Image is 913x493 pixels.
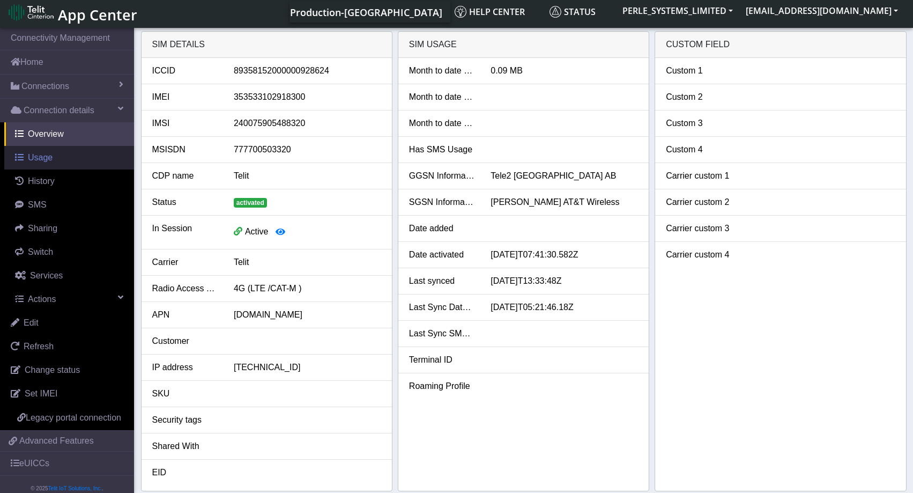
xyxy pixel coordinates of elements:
[144,387,226,400] div: SKU
[226,256,389,269] div: Telit
[144,466,226,479] div: EID
[658,143,739,156] div: Custom 4
[28,200,47,209] span: SMS
[26,413,121,422] span: Legacy portal connection
[483,248,646,261] div: [DATE]T07:41:30.582Z
[4,240,134,264] a: Switch
[4,146,134,170] a: Usage
[401,275,483,288] div: Last synced
[658,91,739,104] div: Custom 2
[401,301,483,314] div: Last Sync Data Usage
[4,122,134,146] a: Overview
[483,301,646,314] div: [DATE]T05:21:46.18Z
[144,170,226,182] div: CDP name
[226,117,389,130] div: 240075905488320
[550,6,561,18] img: status.svg
[4,288,134,311] a: Actions
[290,1,442,23] a: Your current platform instance
[401,354,483,366] div: Terminal ID
[483,170,646,182] div: Tele2 [GEOGRAPHIC_DATA] AB
[269,222,292,242] button: View session details
[28,295,56,304] span: Actions
[226,143,389,156] div: 777700503320
[234,198,267,208] span: activated
[226,91,389,104] div: 353533102918300
[401,143,483,156] div: Has SMS Usage
[658,117,739,130] div: Custom 3
[4,193,134,217] a: SMS
[401,380,483,393] div: Roaming Profile
[401,222,483,235] div: Date added
[144,196,226,209] div: Status
[658,248,739,261] div: Carrier custom 4
[4,217,134,240] a: Sharing
[28,129,64,138] span: Overview
[144,440,226,453] div: Shared With
[144,91,226,104] div: IMEI
[144,143,226,156] div: MSISDN
[483,64,646,77] div: 0.09 MB
[144,414,226,426] div: Security tags
[144,361,226,374] div: IP address
[401,196,483,209] div: SGSN Information
[9,4,54,21] img: logo-telit-cinterion-gw-new.png
[483,275,646,288] div: [DATE]T13:33:48Z
[483,196,646,209] div: [PERSON_NAME] AT&T Wireless
[24,342,54,351] span: Refresh
[245,227,269,236] span: Active
[144,64,226,77] div: ICCID
[655,32,905,58] div: Custom field
[144,222,226,242] div: In Session
[455,6,466,18] img: knowledge.svg
[30,271,63,280] span: Services
[21,80,69,93] span: Connections
[144,256,226,269] div: Carrier
[401,170,483,182] div: GGSN Information
[142,32,392,58] div: SIM details
[226,361,389,374] div: [TECHNICAL_ID]
[25,365,80,374] span: Change status
[226,170,389,182] div: Telit
[290,6,442,19] span: Production-[GEOGRAPHIC_DATA]
[450,1,545,23] a: Help center
[19,435,94,447] span: Advanced Features
[401,117,483,130] div: Month to date voice
[144,282,226,295] div: Radio Access Tech
[658,196,739,209] div: Carrier custom 2
[401,91,483,104] div: Month to date SMS
[48,485,102,491] a: Telit IoT Solutions, Inc.
[658,170,739,182] div: Carrier custom 1
[401,327,483,340] div: Last Sync SMS Usage
[658,64,739,77] div: Custom 1
[616,1,739,20] button: PERLE_SYSTEMS_LIMITED
[9,1,136,24] a: App Center
[545,1,616,23] a: Status
[4,264,134,288] a: Services
[25,389,57,398] span: Set IMEI
[28,224,57,233] span: Sharing
[226,64,389,77] div: 89358152000000928624
[144,117,226,130] div: IMSI
[658,222,739,235] div: Carrier custom 3
[24,318,39,327] span: Edit
[28,153,53,162] span: Usage
[401,248,483,261] div: Date activated
[144,335,226,348] div: Customer
[550,6,596,18] span: Status
[398,32,649,58] div: SIM usage
[144,308,226,321] div: APN
[24,104,94,117] span: Connection details
[226,282,389,295] div: 4G (LTE /CAT-M )
[58,5,137,25] span: App Center
[28,176,55,186] span: History
[28,247,53,256] span: Switch
[455,6,525,18] span: Help center
[4,170,134,193] a: History
[739,1,904,20] button: [EMAIL_ADDRESS][DOMAIN_NAME]
[401,64,483,77] div: Month to date data
[226,308,389,321] div: [DOMAIN_NAME]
